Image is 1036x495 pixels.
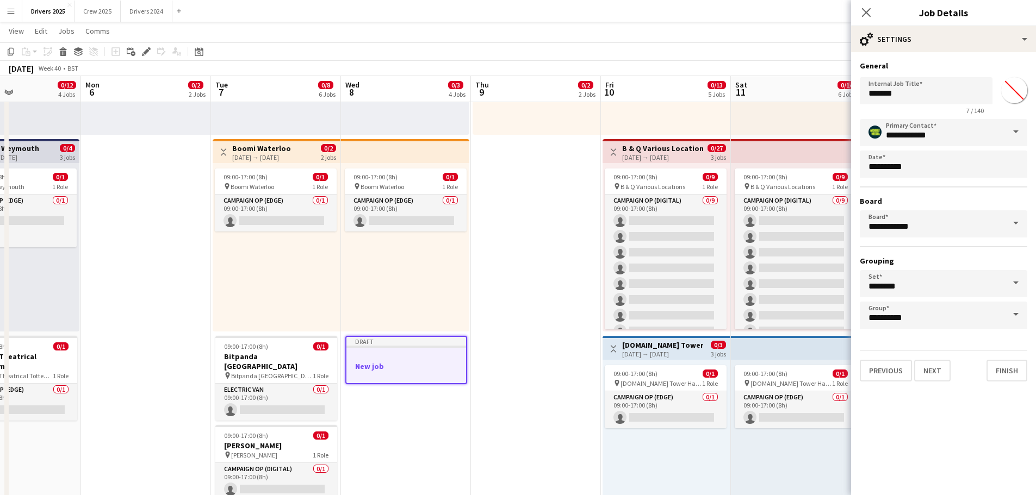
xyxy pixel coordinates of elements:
[35,26,47,36] span: Edit
[231,372,313,380] span: Bitpanda [GEOGRAPHIC_DATA]
[474,86,489,98] span: 9
[703,369,718,378] span: 0/1
[833,369,848,378] span: 0/1
[442,183,458,191] span: 1 Role
[9,63,34,74] div: [DATE]
[121,1,172,22] button: Drivers 2024
[321,152,336,161] div: 2 jobs
[622,350,703,358] div: [DATE] → [DATE]
[85,80,100,90] span: Mon
[313,451,328,459] span: 1 Role
[832,379,848,387] span: 1 Role
[743,369,787,378] span: 09:00-17:00 (8h)
[851,26,1036,52] div: Settings
[58,90,76,98] div: 4 Jobs
[345,336,467,384] app-job-card: DraftNew job
[215,195,337,231] app-card-role: Campaign Op (Edge)0/109:00-17:00 (8h)
[321,144,336,152] span: 0/2
[313,173,328,181] span: 0/1
[604,86,614,98] span: 10
[53,173,68,181] span: 0/1
[735,365,857,428] app-job-card: 09:00-17:00 (8h)0/1 [DOMAIN_NAME] Tower Hamlets1 RoleCampaign Op (Edge)0/109:00-17:00 (8h)
[578,81,593,89] span: 0/2
[833,173,848,181] span: 0/9
[443,173,458,181] span: 0/1
[232,153,291,161] div: [DATE] → [DATE]
[860,61,1027,71] h3: General
[613,369,657,378] span: 09:00-17:00 (8h)
[622,340,703,350] h3: [DOMAIN_NAME] Tower Hamlets
[345,80,359,90] span: Wed
[313,342,328,350] span: 0/1
[735,195,857,358] app-card-role: Campaign Op (Digital)0/909:00-17:00 (8h)
[231,451,277,459] span: [PERSON_NAME]
[711,152,726,161] div: 3 jobs
[708,81,726,89] span: 0/13
[214,86,228,98] span: 7
[54,24,79,38] a: Jobs
[987,360,1027,381] button: Finish
[605,168,727,329] app-job-card: 09:00-17:00 (8h)0/9 B & Q Various Locations1 RoleCampaign Op (Digital)0/909:00-17:00 (8h)
[914,360,951,381] button: Next
[750,379,832,387] span: [DOMAIN_NAME] Tower Hamlets
[85,26,110,36] span: Comms
[232,143,291,153] h3: Boomi Waterloo
[215,336,337,421] app-job-card: 09:00-17:00 (8h)0/1Bitpanda [GEOGRAPHIC_DATA] Bitpanda [GEOGRAPHIC_DATA]1 RoleElectric Van0/109:0...
[621,379,702,387] span: [DOMAIN_NAME] Tower Hamlets
[605,365,727,428] app-job-card: 09:00-17:00 (8h)0/1 [DOMAIN_NAME] Tower Hamlets1 RoleCampaign Op (Edge)0/109:00-17:00 (8h)
[52,183,68,191] span: 1 Role
[605,391,727,428] app-card-role: Campaign Op (Edge)0/109:00-17:00 (8h)
[613,173,657,181] span: 09:00-17:00 (8h)
[215,384,337,421] app-card-role: Electric Van0/109:00-17:00 (8h)
[353,173,398,181] span: 09:00-17:00 (8h)
[58,81,76,89] span: 0/12
[735,168,857,329] div: 09:00-17:00 (8h)0/9 B & Q Various Locations1 RoleCampaign Op (Digital)0/909:00-17:00 (8h)
[708,144,726,152] span: 0/27
[622,153,703,161] div: [DATE] → [DATE]
[81,24,114,38] a: Comms
[703,173,718,181] span: 0/9
[215,441,337,450] h3: [PERSON_NAME]
[958,106,992,115] span: 7 / 140
[318,81,333,89] span: 0/8
[9,26,24,36] span: View
[579,90,595,98] div: 2 Jobs
[4,24,28,38] a: View
[860,196,1027,206] h3: Board
[860,360,912,381] button: Previous
[75,1,121,22] button: Crew 2025
[215,168,337,231] app-job-card: 09:00-17:00 (8h)0/1 Boomi Waterloo1 RoleCampaign Op (Edge)0/109:00-17:00 (8h)
[224,431,268,440] span: 09:00-17:00 (8h)
[735,80,747,90] span: Sat
[702,379,718,387] span: 1 Role
[743,173,787,181] span: 09:00-17:00 (8h)
[361,183,404,191] span: Boomi Waterloo
[851,5,1036,20] h3: Job Details
[345,168,467,231] div: 09:00-17:00 (8h)0/1 Boomi Waterloo1 RoleCampaign Op (Edge)0/109:00-17:00 (8h)
[711,349,726,358] div: 3 jobs
[60,152,75,161] div: 3 jobs
[231,183,274,191] span: Boomi Waterloo
[67,64,78,72] div: BST
[36,64,63,72] span: Week 40
[345,195,467,231] app-card-role: Campaign Op (Edge)0/109:00-17:00 (8h)
[312,183,328,191] span: 1 Role
[188,81,203,89] span: 0/2
[319,90,336,98] div: 6 Jobs
[449,90,466,98] div: 4 Jobs
[832,183,848,191] span: 1 Role
[224,173,268,181] span: 09:00-17:00 (8h)
[708,90,725,98] div: 5 Jobs
[735,391,857,428] app-card-role: Campaign Op (Edge)0/109:00-17:00 (8h)
[622,143,703,153] h3: B & Q Various Locations
[313,431,328,440] span: 0/1
[313,372,328,380] span: 1 Role
[344,86,359,98] span: 8
[860,256,1027,266] h3: Grouping
[475,80,489,90] span: Thu
[215,80,228,90] span: Tue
